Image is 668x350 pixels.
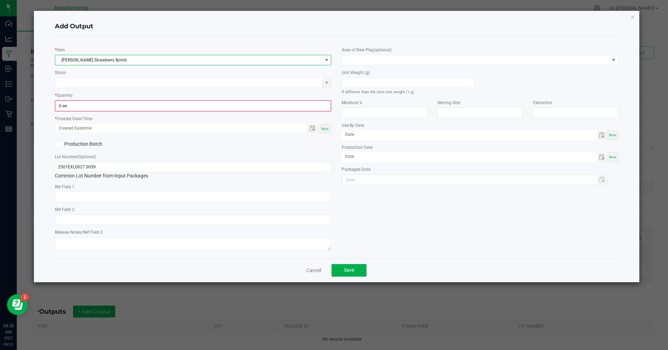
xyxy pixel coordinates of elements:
[55,22,618,31] h4: Add Output
[609,133,616,137] span: Now
[55,229,103,235] label: Release Notes/Ref Field 3
[342,70,370,76] label: Unit Weight (g)
[342,47,392,53] label: Area of New Pkg
[55,124,299,133] input: Created Datetime
[533,100,552,106] label: Extraction
[344,267,354,273] span: Save
[342,144,372,151] label: Production Date
[55,184,74,190] label: Ref Field 1
[342,122,364,129] label: Use By Date
[21,293,29,301] iframe: Resource center unread badge
[57,47,65,53] label: Item
[57,116,92,122] label: Created Date/Time
[597,152,607,162] span: Toggle calendar
[55,162,331,180] div: Common Lot Number from Input Packages
[55,140,188,148] label: Production Batch
[437,100,460,106] label: Serving Size
[55,70,66,76] label: Strain
[306,124,320,133] span: Toggle popup
[342,130,597,139] input: Date
[55,55,322,65] span: [PERSON_NAME] Strawberry Bomb
[306,267,321,274] a: Cancel
[321,127,329,131] span: Now
[55,154,96,160] label: Lot Number
[55,206,74,213] label: Ref Field 2
[597,130,607,140] span: Toggle calendar
[342,166,370,173] label: Packaged Date
[57,92,73,99] label: Quantity
[342,90,414,94] small: If different than the item unit weight (1 g)
[77,154,96,159] span: (Optional)
[342,152,597,161] input: Date
[609,155,616,159] span: Now
[7,294,28,315] iframe: Resource center
[332,264,366,277] button: Save
[342,100,362,106] label: Moisture %
[373,48,392,52] span: (optional)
